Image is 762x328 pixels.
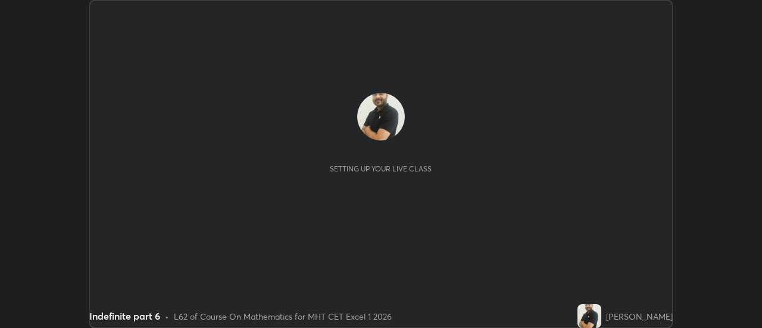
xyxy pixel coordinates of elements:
[577,304,601,328] img: d3a77f6480ef436aa699e2456eb71494.jpg
[89,309,160,323] div: Indefinite part 6
[330,164,432,173] div: Setting up your live class
[174,310,392,323] div: L62 of Course On Mathematics for MHT CET Excel 1 2026
[606,310,673,323] div: [PERSON_NAME]
[357,93,405,140] img: d3a77f6480ef436aa699e2456eb71494.jpg
[165,310,169,323] div: •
